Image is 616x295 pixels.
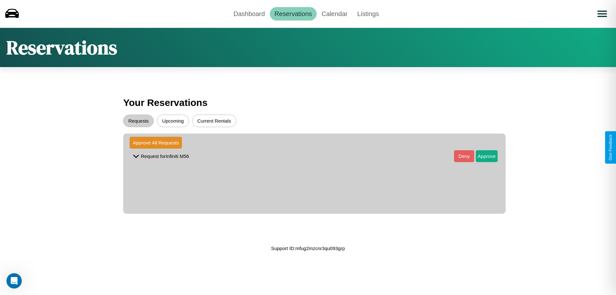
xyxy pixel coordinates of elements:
a: Reservations [270,7,317,21]
a: Calendar [317,7,352,21]
p: Support ID: mfug2mzcnr3qu093grp [271,244,345,253]
button: Open menu [593,5,611,23]
h1: Reservations [6,34,117,61]
button: Requests [123,115,154,127]
button: Approve [476,150,498,162]
button: Deny [454,150,474,162]
button: Upcoming [157,115,189,127]
button: Approve All Requests [130,137,182,149]
iframe: Intercom live chat [6,273,22,289]
a: Listings [352,7,384,21]
p: Request for Infiniti M56 [141,152,189,161]
div: Give Feedback [608,134,613,161]
h3: Your Reservations [123,94,493,111]
a: Dashboard [229,7,270,21]
button: Current Rentals [192,115,236,127]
